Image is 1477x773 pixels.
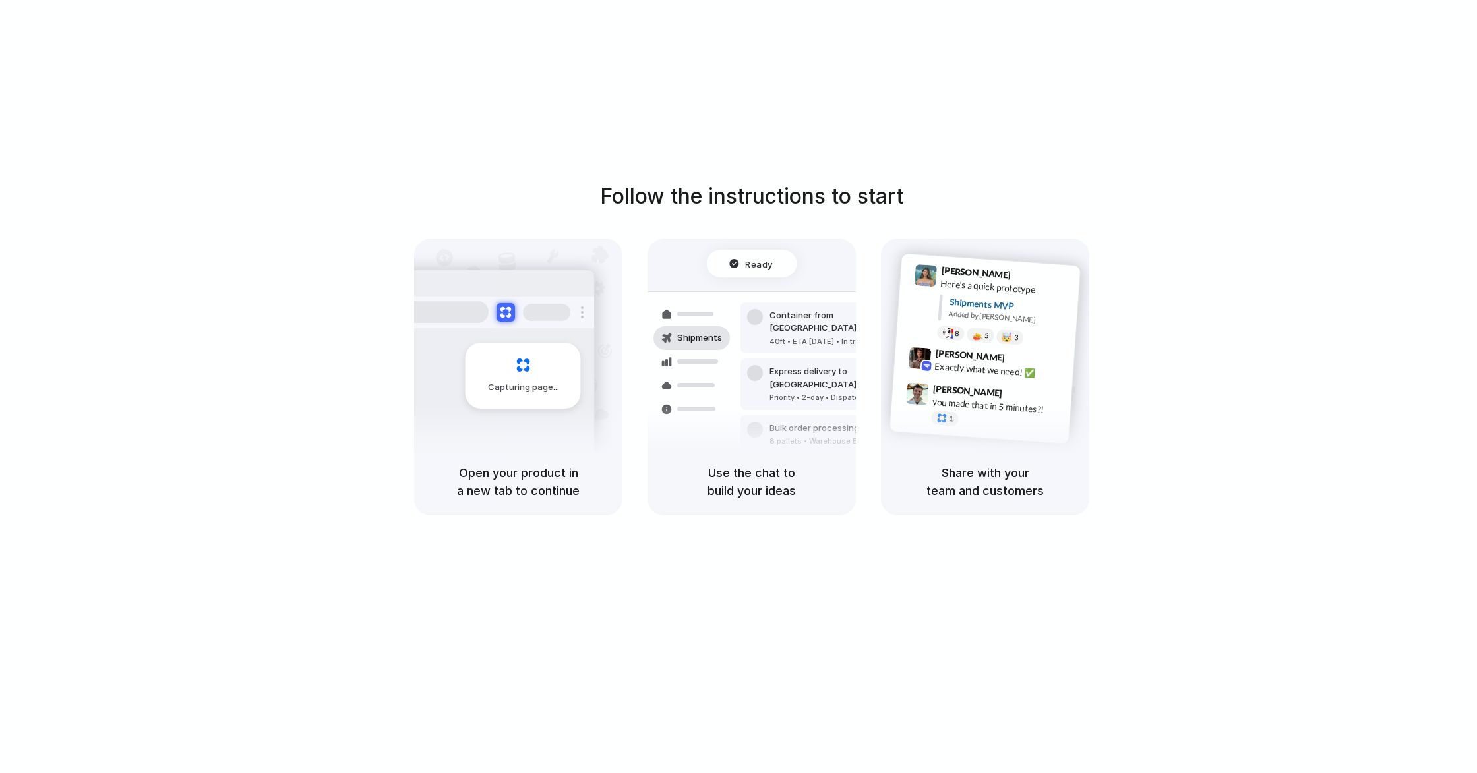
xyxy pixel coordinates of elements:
[940,277,1072,299] div: Here's a quick prototype
[663,464,840,500] h5: Use the chat to build your ideas
[949,295,1071,317] div: Shipments MVP
[600,181,903,212] h1: Follow the instructions to start
[769,309,912,335] div: Container from [GEOGRAPHIC_DATA]
[934,359,1066,382] div: Exactly what we need! ✅
[948,308,1070,328] div: Added by [PERSON_NAME]
[430,464,607,500] h5: Open your product in a new tab to continue
[34,34,145,45] div: Domain: [DOMAIN_NAME]
[488,381,561,394] span: Capturing page
[21,21,32,32] img: logo_orange.svg
[769,336,912,347] div: 40ft • ETA [DATE] • In transit
[677,331,722,345] span: Shipments
[949,415,953,422] span: 1
[37,21,65,32] div: v 4.0.25
[50,78,118,86] div: Domain Overview
[932,395,1064,417] div: you made that in 5 minutes?!
[146,78,222,86] div: Keywords by Traffic
[769,422,892,435] div: Bulk order processing
[984,332,989,339] span: 5
[955,329,959,337] span: 8
[769,365,912,391] div: Express delivery to [GEOGRAPHIC_DATA]
[36,76,46,87] img: tab_domain_overview_orange.svg
[1006,387,1033,403] span: 9:47 AM
[1015,269,1042,285] span: 9:41 AM
[1002,332,1013,342] div: 🤯
[1014,334,1019,341] span: 3
[935,346,1005,365] span: [PERSON_NAME]
[897,464,1073,500] h5: Share with your team and customers
[941,263,1011,282] span: [PERSON_NAME]
[746,257,773,270] span: Ready
[21,34,32,45] img: website_grey.svg
[769,392,912,403] div: Priority • 2-day • Dispatched
[1009,352,1036,368] span: 9:42 AM
[933,381,1003,400] span: [PERSON_NAME]
[769,436,892,447] div: 8 pallets • Warehouse B • Packed
[131,76,142,87] img: tab_keywords_by_traffic_grey.svg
